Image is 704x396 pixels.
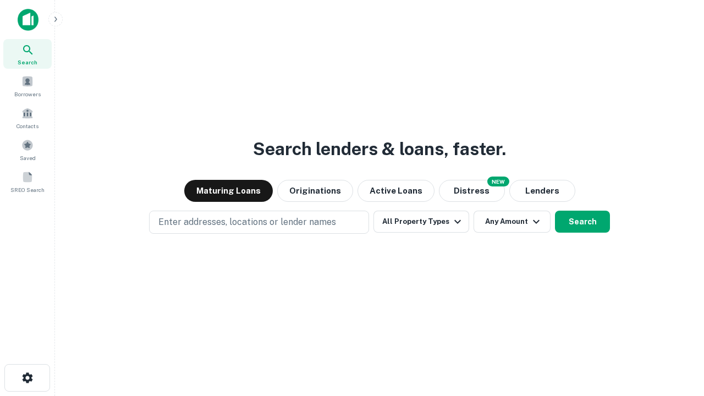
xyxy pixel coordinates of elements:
[158,216,336,229] p: Enter addresses, locations or lender names
[358,180,435,202] button: Active Loans
[10,185,45,194] span: SREO Search
[3,167,52,196] a: SREO Search
[149,211,369,234] button: Enter addresses, locations or lender names
[649,308,704,361] iframe: Chat Widget
[555,211,610,233] button: Search
[3,71,52,101] a: Borrowers
[18,58,37,67] span: Search
[18,9,38,31] img: capitalize-icon.png
[3,103,52,133] a: Contacts
[253,136,506,162] h3: Search lenders & loans, faster.
[509,180,575,202] button: Lenders
[3,135,52,164] a: Saved
[373,211,469,233] button: All Property Types
[277,180,353,202] button: Originations
[487,177,509,186] div: NEW
[3,39,52,69] a: Search
[20,153,36,162] span: Saved
[474,211,551,233] button: Any Amount
[184,180,273,202] button: Maturing Loans
[439,180,505,202] button: Search distressed loans with lien and other non-mortgage details.
[14,90,41,98] span: Borrowers
[16,122,38,130] span: Contacts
